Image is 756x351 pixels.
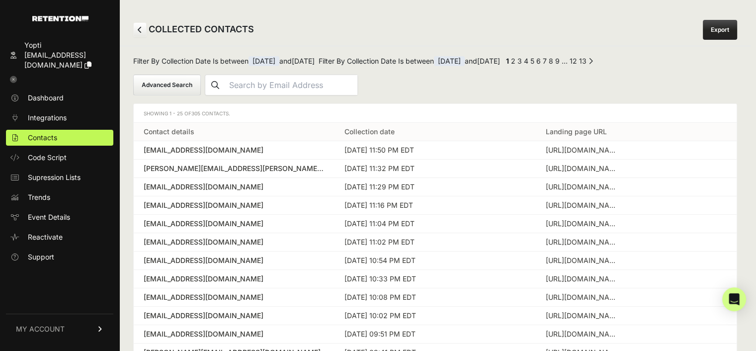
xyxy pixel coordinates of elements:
span: [DATE] [292,57,315,65]
a: Page 13 [579,57,587,65]
td: [DATE] 10:02 PM EDT [335,307,535,325]
img: Retention.com [32,16,88,21]
span: MY ACCOUNT [16,324,65,334]
a: Page 5 [530,57,534,65]
span: Event Details [28,212,70,222]
span: [DATE] [477,57,500,65]
span: [DATE] [434,56,465,66]
td: [DATE] 11:32 PM EDT [335,160,535,178]
a: MY ACCOUNT [6,314,113,344]
a: Contacts [6,130,113,146]
span: 305 Contacts. [191,110,230,116]
a: Landing page URL [546,127,607,136]
a: Yopti [EMAIL_ADDRESS][DOMAIN_NAME] [6,37,113,73]
a: Page 2 [511,57,515,65]
div: https://sanesolution.com/secure/checkout/480/ [546,219,620,229]
h2: COLLECTED CONTACTS [133,22,254,37]
div: https://sanesolution.com/secure/checkout/vt-fb/111/ [546,200,620,210]
a: Reactivate [6,229,113,245]
div: https://sanesolution.com/secure/checkout/vs/vision-reviver-fb/ [546,329,620,339]
em: Page 1 [506,57,509,65]
td: [DATE] 11:50 PM EDT [335,141,535,160]
span: Dashboard [28,93,64,103]
td: [DATE] 11:04 PM EDT [335,215,535,233]
a: Page 8 [549,57,553,65]
span: Supression Lists [28,173,81,182]
div: https://sanesolution.com/secure/checkout/480/ [546,292,620,302]
a: [EMAIL_ADDRESS][DOMAIN_NAME] [144,182,325,192]
div: https://sanemd.com/zepbound/zepbound-side-effects-common-serious-and-long-term-risks/ [546,145,620,155]
span: [DATE] [249,56,279,66]
a: Trends [6,189,113,205]
td: [DATE] 11:29 PM EDT [335,178,535,196]
span: Code Script [28,153,67,163]
a: Page 4 [524,57,528,65]
a: Contact details [144,127,194,136]
a: Page 3 [517,57,522,65]
span: Filter By Collection Date Is between and [133,56,315,69]
a: [EMAIL_ADDRESS][DOMAIN_NAME] [144,311,325,321]
div: https://sanesolution.com/secure/checkout/480/ [546,182,620,192]
span: [EMAIL_ADDRESS][DOMAIN_NAME] [24,51,86,69]
a: [EMAIL_ADDRESS][DOMAIN_NAME] [144,256,325,265]
a: [EMAIL_ADDRESS][DOMAIN_NAME] [144,237,325,247]
a: Collection date [344,127,395,136]
a: [EMAIL_ADDRESS][DOMAIN_NAME] [144,292,325,302]
a: [EMAIL_ADDRESS][DOMAIN_NAME] [144,200,325,210]
span: Integrations [28,113,67,123]
a: Integrations [6,110,113,126]
div: https://sanesolution.com/secure/checkout/480/ [546,256,620,265]
td: [DATE] 10:33 PM EDT [335,270,535,288]
div: Open Intercom Messenger [722,287,746,311]
a: Page 7 [543,57,547,65]
a: [EMAIL_ADDRESS][DOMAIN_NAME] [144,274,325,284]
a: Page 12 [570,57,577,65]
span: Contacts [28,133,57,143]
span: Filter By Collection Date Is between and [319,56,500,69]
a: Supression Lists [6,170,113,185]
div: https://sanesolution.com/secure/checkout/vs/vision-reviver-fb/ [546,237,620,247]
a: Dashboard [6,90,113,106]
a: Page 9 [555,57,560,65]
div: Yopti [24,40,109,50]
a: Export [703,20,737,40]
td: [DATE] 10:08 PM EDT [335,288,535,307]
td: [DATE] 11:02 PM EDT [335,233,535,252]
td: [DATE] 11:16 PM EDT [335,196,535,215]
span: Reactivate [28,232,63,242]
a: Code Script [6,150,113,166]
a: Event Details [6,209,113,225]
span: Support [28,252,54,262]
div: https://sanesolution.com/secure/checkout/nrv/nerve-renew-fb/ [546,164,620,174]
a: [EMAIL_ADDRESS][DOMAIN_NAME] [144,219,325,229]
a: [PERSON_NAME][EMAIL_ADDRESS][PERSON_NAME][DOMAIN_NAME] [144,164,325,174]
a: Support [6,249,113,265]
div: https://sanesolution.com/secure/checkout/vs/vision-reviver-fb/ [546,311,620,321]
td: [DATE] 10:54 PM EDT [335,252,535,270]
a: [EMAIL_ADDRESS][DOMAIN_NAME] [144,329,325,339]
td: [DATE] 09:51 PM EDT [335,325,535,344]
span: Trends [28,192,50,202]
button: Advanced Search [133,75,201,95]
a: [EMAIL_ADDRESS][DOMAIN_NAME] [144,145,325,155]
input: Search by Email Address [225,75,357,95]
a: Page 6 [536,57,541,65]
div: https://sanesolution.com/secure/checkout/480/ [546,274,620,284]
span: … [562,57,568,65]
span: Showing 1 - 25 of [144,110,230,116]
div: Pagination [504,56,593,69]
